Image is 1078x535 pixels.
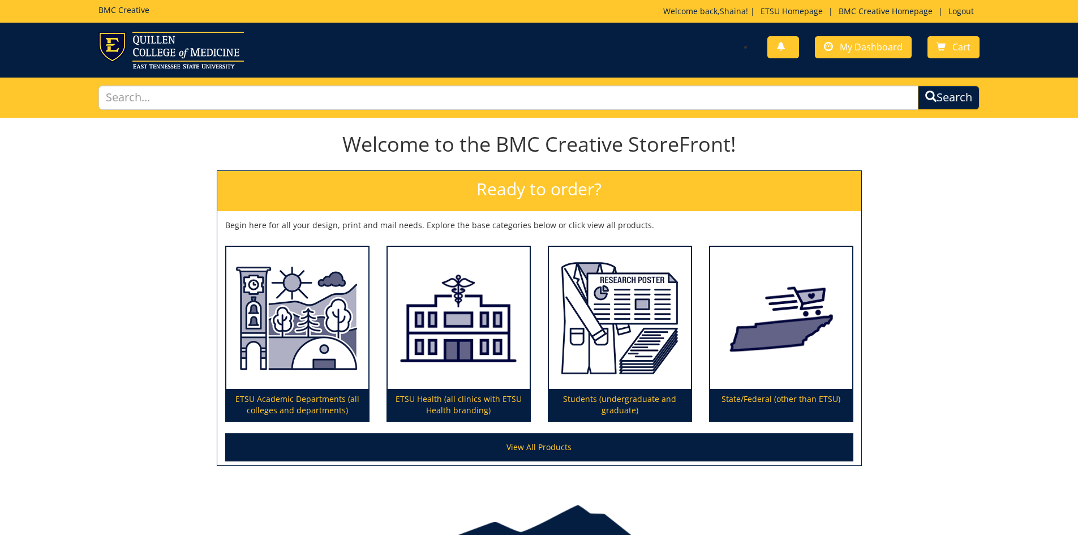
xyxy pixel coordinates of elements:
input: Search... [98,85,919,110]
h1: Welcome to the BMC Creative StoreFront! [217,133,862,156]
p: Students (undergraduate and graduate) [549,389,691,421]
a: Logout [943,6,980,16]
a: ETSU Health (all clinics with ETSU Health branding) [388,247,530,421]
span: Cart [952,41,970,53]
p: Begin here for all your design, print and mail needs. Explore the base categories below or click ... [225,220,853,231]
img: ETSU logo [98,32,244,69]
a: ETSU Academic Departments (all colleges and departments) [226,247,368,421]
a: Shaina [720,6,746,16]
img: Students (undergraduate and graduate) [549,247,691,390]
button: Search [918,85,980,110]
a: ETSU Homepage [755,6,828,16]
img: ETSU Academic Departments (all colleges and departments) [226,247,368,390]
a: BMC Creative Homepage [833,6,938,16]
p: ETSU Health (all clinics with ETSU Health branding) [388,389,530,421]
h2: Ready to order? [217,171,861,211]
span: My Dashboard [840,41,903,53]
a: State/Federal (other than ETSU) [710,247,852,421]
h5: BMC Creative [98,6,149,14]
img: State/Federal (other than ETSU) [710,247,852,390]
img: ETSU Health (all clinics with ETSU Health branding) [388,247,530,390]
p: Welcome back, ! | | | [663,6,980,17]
a: Cart [927,36,980,58]
p: State/Federal (other than ETSU) [710,389,852,421]
a: View All Products [225,433,853,461]
a: Students (undergraduate and graduate) [549,247,691,421]
a: My Dashboard [815,36,912,58]
p: ETSU Academic Departments (all colleges and departments) [226,389,368,421]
